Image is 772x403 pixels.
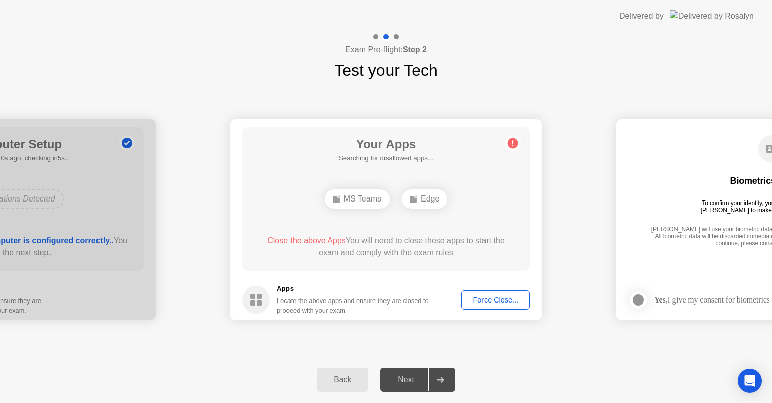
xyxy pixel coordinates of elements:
[465,296,526,304] div: Force Close...
[383,375,428,384] div: Next
[654,295,667,304] strong: Yes,
[277,284,429,294] h5: Apps
[670,10,754,22] img: Delivered by Rosalyn
[738,369,762,393] div: Open Intercom Messenger
[461,290,530,310] button: Force Close...
[380,368,455,392] button: Next
[317,368,368,392] button: Back
[402,189,447,209] div: Edge
[277,296,429,315] div: Locate the above apps and ensure they are closed to proceed with your exam.
[325,189,390,209] div: MS Teams
[339,135,433,153] h1: Your Apps
[334,58,438,82] h1: Test your Tech
[403,45,427,54] b: Step 2
[619,10,664,22] div: Delivered by
[320,375,365,384] div: Back
[267,236,346,245] span: Close the above Apps
[257,235,516,259] div: You will need to close these apps to start the exam and comply with the exam rules
[345,44,427,56] h4: Exam Pre-flight:
[339,153,433,163] h5: Searching for disallowed apps...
